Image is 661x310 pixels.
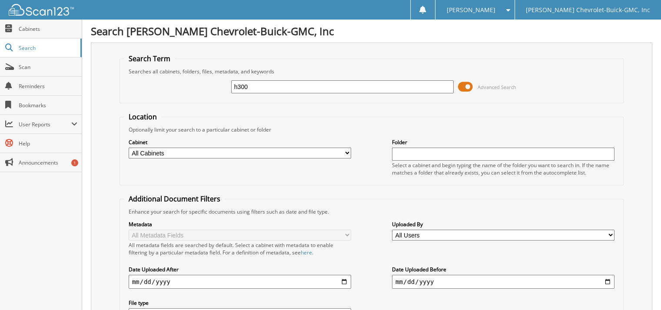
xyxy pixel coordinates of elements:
div: Enhance your search for specific documents using filters such as date and file type. [124,208,619,215]
label: Uploaded By [392,221,614,228]
span: Bookmarks [19,102,77,109]
span: Advanced Search [478,84,516,90]
span: [PERSON_NAME] Chevrolet-Buick-GMC, Inc [526,7,650,13]
legend: Additional Document Filters [124,194,225,204]
div: Select a cabinet and begin typing the name of the folder you want to search in. If the name match... [392,162,614,176]
label: Cabinet [129,139,351,146]
span: Help [19,140,77,147]
div: All metadata fields are searched by default. Select a cabinet with metadata to enable filtering b... [129,241,351,256]
label: Metadata [129,221,351,228]
label: Date Uploaded Before [392,266,614,273]
legend: Search Term [124,54,175,63]
input: end [392,275,614,289]
input: start [129,275,351,289]
span: User Reports [19,121,71,128]
span: Search [19,44,76,52]
label: Folder [392,139,614,146]
span: Reminders [19,82,77,90]
span: [PERSON_NAME] [446,7,495,13]
h1: Search [PERSON_NAME] Chevrolet-Buick-GMC, Inc [91,24,652,38]
img: scan123-logo-white.svg [9,4,74,16]
legend: Location [124,112,161,122]
span: Scan [19,63,77,71]
label: File type [129,299,351,307]
span: Announcements [19,159,77,166]
span: Cabinets [19,25,77,33]
div: 1 [71,159,78,166]
div: Optionally limit your search to a particular cabinet or folder [124,126,619,133]
div: Searches all cabinets, folders, files, metadata, and keywords [124,68,619,75]
label: Date Uploaded After [129,266,351,273]
a: here [301,249,312,256]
